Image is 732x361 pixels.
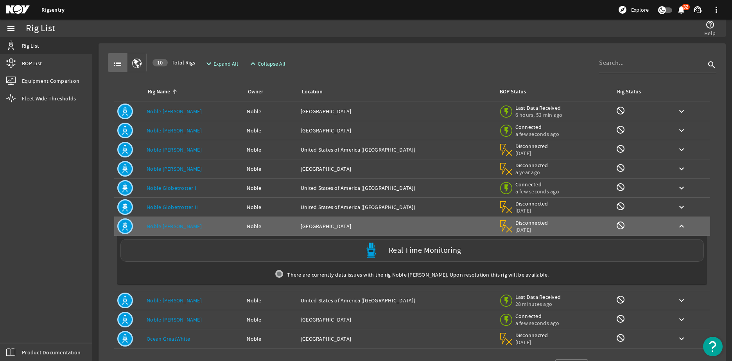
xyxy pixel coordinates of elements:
[6,24,16,33] mat-icon: menu
[599,58,705,68] input: Search...
[204,59,210,68] mat-icon: expand_more
[515,226,549,233] span: [DATE]
[515,104,563,111] span: Last Data Received
[677,222,686,231] mat-icon: keyboard_arrow_up
[618,5,627,14] mat-icon: explore
[247,88,291,96] div: Owner
[616,314,625,323] mat-icon: Rig Monitoring not available for this rig
[707,60,716,70] i: search
[258,60,285,68] span: Collapse All
[117,265,707,284] div: There are currently data issues with the rig Noble [PERSON_NAME]. Upon resolution this rig will b...
[515,162,549,169] span: Disconnected
[147,88,237,96] div: Rig Name
[247,203,294,211] div: Noble
[301,146,492,154] div: United States of America ([GEOGRAPHIC_DATA])
[247,127,294,134] div: Noble
[247,297,294,304] div: Noble
[247,184,294,192] div: Noble
[301,316,492,323] div: [GEOGRAPHIC_DATA]
[693,5,702,14] mat-icon: support_agent
[515,200,549,207] span: Disconnected
[301,127,492,134] div: [GEOGRAPHIC_DATA]
[515,207,549,214] span: [DATE]
[515,293,561,300] span: Last Data Received
[515,313,559,320] span: Connected
[677,296,686,305] mat-icon: keyboard_arrow_down
[147,108,202,115] a: Noble [PERSON_NAME]
[147,223,202,230] a: Noble [PERSON_NAME]
[301,184,492,192] div: United States of America ([GEOGRAPHIC_DATA])
[616,163,625,173] mat-icon: Rig Monitoring not available for this rig
[677,202,686,212] mat-icon: keyboard_arrow_down
[147,146,202,153] a: Noble [PERSON_NAME]
[631,6,649,14] span: Explore
[677,6,685,14] button: 32
[389,247,461,255] label: Real Time Monitoring
[22,95,76,102] span: Fleet Wide Thresholds
[617,88,641,96] div: Rig Status
[147,165,202,172] a: Noble [PERSON_NAME]
[148,88,170,96] div: Rig Name
[677,145,686,154] mat-icon: keyboard_arrow_down
[703,337,723,356] button: Open Resource Center
[515,188,559,195] span: a few seconds ago
[213,60,238,68] span: Expand All
[301,335,492,343] div: [GEOGRAPHIC_DATA]
[515,143,549,150] span: Disconnected
[301,107,492,115] div: [GEOGRAPHIC_DATA]
[302,88,323,96] div: Location
[301,203,492,211] div: United States of America ([GEOGRAPHIC_DATA])
[616,202,625,211] mat-icon: Rig Monitoring not available for this rig
[616,144,625,154] mat-icon: Rig Monitoring not available for this rig
[677,334,686,343] mat-icon: keyboard_arrow_down
[515,339,549,346] span: [DATE]
[152,59,195,66] span: Total Rigs
[707,0,726,19] button: more_vert
[677,164,686,173] mat-icon: keyboard_arrow_down
[247,335,294,343] div: Noble
[301,165,492,173] div: [GEOGRAPHIC_DATA]
[615,4,652,16] button: Explore
[301,222,492,230] div: [GEOGRAPHIC_DATA]
[705,20,715,29] mat-icon: help_outline
[515,169,549,176] span: a year ago
[677,107,686,116] mat-icon: keyboard_arrow_down
[500,88,526,96] div: BOP Status
[248,59,255,68] mat-icon: expand_less
[515,320,559,327] span: a few seconds ago
[704,29,716,37] span: Help
[616,221,625,230] mat-icon: Rig Monitoring not available for this rig
[22,59,42,67] span: BOP List
[147,204,198,211] a: Noble Globetrotter II
[275,270,283,278] img: grey.svg
[677,126,686,135] mat-icon: keyboard_arrow_down
[616,125,625,134] mat-icon: Rig Monitoring not available for this rig
[515,150,549,157] span: [DATE]
[515,123,559,130] span: Connected
[616,333,625,343] mat-icon: Rig Monitoring not available for this rig
[248,88,263,96] div: Owner
[117,239,707,262] a: Real Time Monitoring
[515,130,559,138] span: a few seconds ago
[515,181,559,188] span: Connected
[515,111,563,118] span: 6 hours, 53 min ago
[247,165,294,173] div: Noble
[245,57,289,71] button: Collapse All
[616,106,625,115] mat-icon: Rig Monitoring not available for this rig
[113,59,122,68] mat-icon: list
[26,25,55,32] div: Rig List
[247,316,294,323] div: Noble
[676,5,686,14] mat-icon: notifications
[515,300,561,307] span: 28 minutes ago
[301,297,492,304] div: United States of America ([GEOGRAPHIC_DATA])
[22,348,81,356] span: Product Documentation
[363,243,379,258] img: Bluepod.svg
[147,316,202,323] a: Noble [PERSON_NAME]
[201,57,241,71] button: Expand All
[247,107,294,115] div: Noble
[616,182,625,192] mat-icon: Rig Monitoring not available for this rig
[247,222,294,230] div: Noble
[147,184,196,191] a: Noble Globetrotter I
[22,77,79,85] span: Equipment Comparison
[616,295,625,304] mat-icon: Rig Monitoring not available for this rig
